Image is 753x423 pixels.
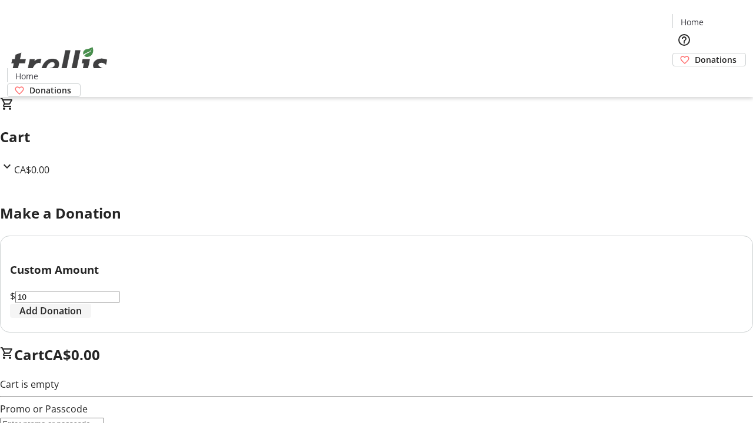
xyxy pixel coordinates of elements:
[7,83,81,97] a: Donations
[44,345,100,364] span: CA$0.00
[695,53,737,66] span: Donations
[19,304,82,318] span: Add Donation
[7,34,112,93] img: Orient E2E Organization BcvNXqo23y's Logo
[8,70,45,82] a: Home
[10,304,91,318] button: Add Donation
[29,84,71,96] span: Donations
[15,291,119,303] input: Donation Amount
[10,261,743,278] h3: Custom Amount
[672,66,696,90] button: Cart
[15,70,38,82] span: Home
[14,163,49,176] span: CA$0.00
[672,53,746,66] a: Donations
[10,290,15,303] span: $
[672,28,696,52] button: Help
[673,16,711,28] a: Home
[681,16,704,28] span: Home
